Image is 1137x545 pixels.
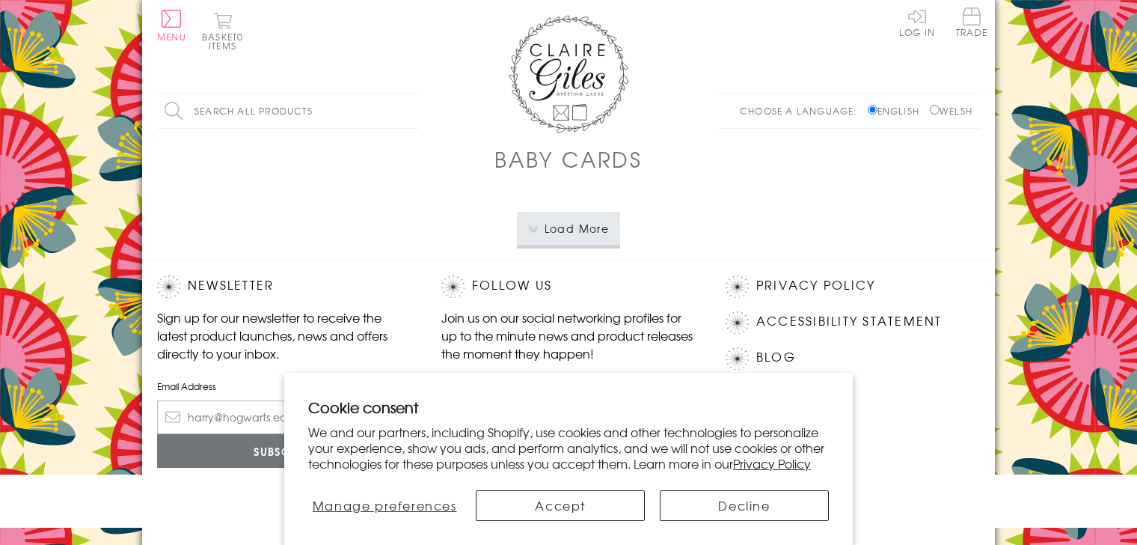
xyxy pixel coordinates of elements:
button: Basket0 items [202,12,243,50]
span: Trade [956,7,987,37]
span: Manage preferences [313,496,457,514]
button: Load More [517,212,621,245]
p: Sign up for our newsletter to receive the latest product launches, news and offers directly to yo... [157,308,411,362]
button: Manage preferences [308,490,461,521]
a: Trade [956,7,987,40]
button: Menu [157,10,186,41]
label: Welsh [930,104,972,118]
button: Decline [660,490,829,521]
input: Subscribe [157,434,411,468]
label: Email Address [157,380,411,393]
a: Log In [899,7,935,37]
a: Privacy Policy [756,275,875,296]
h2: Newsletter [157,275,411,298]
input: harry@hogwarts.edu [157,401,411,434]
a: Blog [756,347,796,368]
input: Search [404,94,419,128]
span: 0 items [209,30,243,52]
label: English [868,104,927,118]
img: Claire Giles Greetings Cards [509,15,628,133]
a: Accessibility Statement [756,311,943,332]
p: Choose a language: [740,104,865,118]
input: English [868,105,877,115]
h1: Baby Cards [494,144,643,174]
h2: Cookie consent [308,397,829,418]
p: Join us on our social networking profiles for up to the minute news and product releases the mome... [441,308,696,362]
input: Welsh [930,105,940,115]
h2: Follow Us [441,275,696,298]
span: Menu [157,30,186,43]
input: Search all products [157,94,419,128]
p: We and our partners, including Shopify, use cookies and other technologies to personalize your ex... [308,424,829,471]
a: Privacy Policy [733,454,811,472]
button: Accept [476,490,645,521]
